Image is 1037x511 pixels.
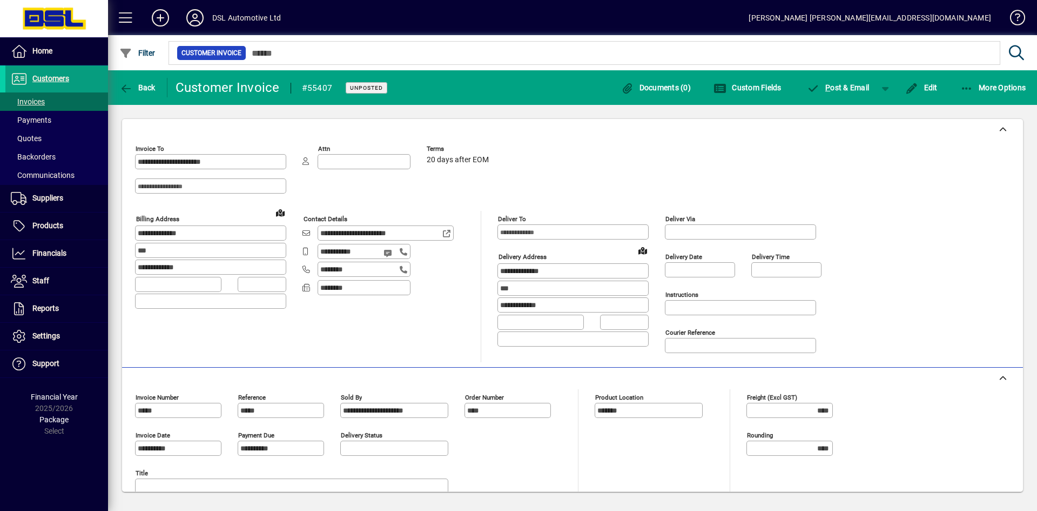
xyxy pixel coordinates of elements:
button: Edit [903,78,940,97]
button: Add [143,8,178,28]
a: Invoices [5,92,108,111]
mat-label: Invoice date [136,432,170,439]
mat-label: Delivery date [665,253,702,261]
mat-label: Invoice number [136,394,179,401]
span: Quotes [11,134,42,143]
span: Edit [905,83,938,92]
span: Staff [32,276,49,285]
mat-label: Delivery time [752,253,790,261]
a: Settings [5,323,108,350]
mat-label: Sold by [341,394,362,401]
span: Products [32,221,63,230]
mat-label: Invoice To [136,145,164,152]
div: [PERSON_NAME] [PERSON_NAME][EMAIL_ADDRESS][DOMAIN_NAME] [749,9,991,26]
a: Products [5,213,108,240]
app-page-header-button: Back [108,78,167,97]
a: Backorders [5,148,108,166]
span: More Options [960,83,1026,92]
mat-label: Title [136,469,148,477]
span: Documents (0) [621,83,691,92]
a: Communications [5,166,108,184]
mat-label: Attn [318,145,330,152]
a: Payments [5,111,108,129]
span: Terms [427,145,491,152]
span: P [825,83,830,92]
div: Customer Invoice [176,79,280,96]
span: Home [32,47,52,55]
a: Staff [5,268,108,295]
span: Customer Invoice [181,48,241,58]
span: ost & Email [807,83,870,92]
mat-label: Payment due [238,432,274,439]
button: Post & Email [802,78,875,97]
span: Suppliers [32,194,63,202]
button: More Options [958,78,1029,97]
span: Financials [32,249,66,257]
span: Financial Year [31,393,78,401]
button: Send SMS [376,240,402,266]
span: Package [39,415,69,424]
button: Profile [178,8,212,28]
span: Back [119,83,156,92]
span: Communications [11,171,75,180]
mat-label: Reference [238,394,266,401]
a: Financials [5,240,108,267]
a: Knowledge Base [1002,2,1023,37]
mat-label: Deliver via [665,215,695,223]
a: View on map [272,204,289,221]
a: View on map [634,242,651,259]
span: Backorders [11,152,56,161]
mat-label: Product location [595,394,643,401]
button: Filter [117,43,158,63]
div: #55407 [302,79,333,97]
span: 20 days after EOM [427,156,489,164]
mat-label: Courier Reference [665,329,715,336]
span: Custom Fields [713,83,782,92]
a: Reports [5,295,108,322]
a: Support [5,350,108,377]
mat-label: Order number [465,394,504,401]
button: Custom Fields [711,78,784,97]
mat-label: Instructions [665,291,698,298]
span: Settings [32,331,60,340]
span: Invoices [11,97,45,106]
a: Suppliers [5,185,108,212]
button: Documents (0) [618,78,693,97]
span: Support [32,359,59,368]
span: Unposted [350,84,383,91]
div: DSL Automotive Ltd [212,9,281,26]
span: Filter [119,49,156,57]
a: Home [5,38,108,65]
span: Customers [32,74,69,83]
span: Reports [32,304,59,313]
mat-label: Freight (excl GST) [747,394,797,401]
mat-label: Rounding [747,432,773,439]
span: Payments [11,116,51,124]
mat-label: Delivery status [341,432,382,439]
mat-label: Deliver To [498,215,526,223]
a: Quotes [5,129,108,148]
button: Back [117,78,158,97]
